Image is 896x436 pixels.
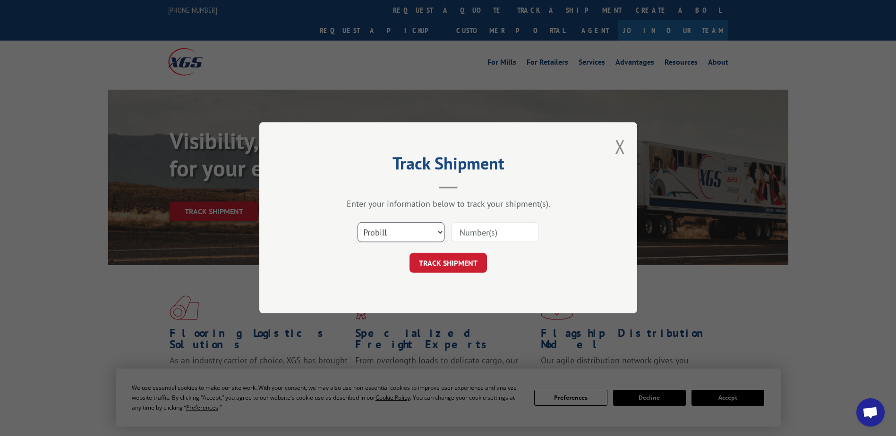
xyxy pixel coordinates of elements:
div: Open chat [856,398,885,427]
h2: Track Shipment [307,157,590,175]
div: Enter your information below to track your shipment(s). [307,199,590,210]
button: TRACK SHIPMENT [410,253,487,273]
input: Number(s) [452,223,538,243]
button: Close modal [615,134,625,159]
